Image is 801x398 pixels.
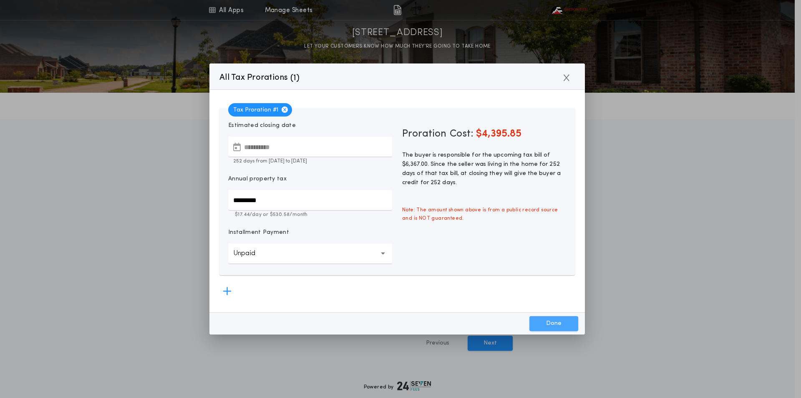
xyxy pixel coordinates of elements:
[228,228,289,237] p: Installment Payment
[228,243,392,264] button: Unpaid
[228,190,392,210] input: Annual property tax
[529,316,578,331] button: Done
[228,103,292,117] span: Tax Proration # 1
[228,157,392,165] p: 252 days from [DATE] to [DATE]
[450,129,474,139] span: Cost:
[402,152,561,186] span: The buyer is responsible for the upcoming tax bill of $6,367.00. Since the seller was living in t...
[476,129,521,139] span: $4,395.85
[293,74,296,82] span: 1
[402,127,446,141] span: Proration
[219,71,300,84] p: All Tax Prorations ( )
[397,201,571,228] span: Note: The amount shown above is from a public record source and is NOT guaranteed.
[228,175,287,183] p: Annual property tax
[233,248,269,259] p: Unpaid
[228,211,392,218] p: $17.44 /day or $530.58 /month
[228,122,392,130] p: Estimated closing date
